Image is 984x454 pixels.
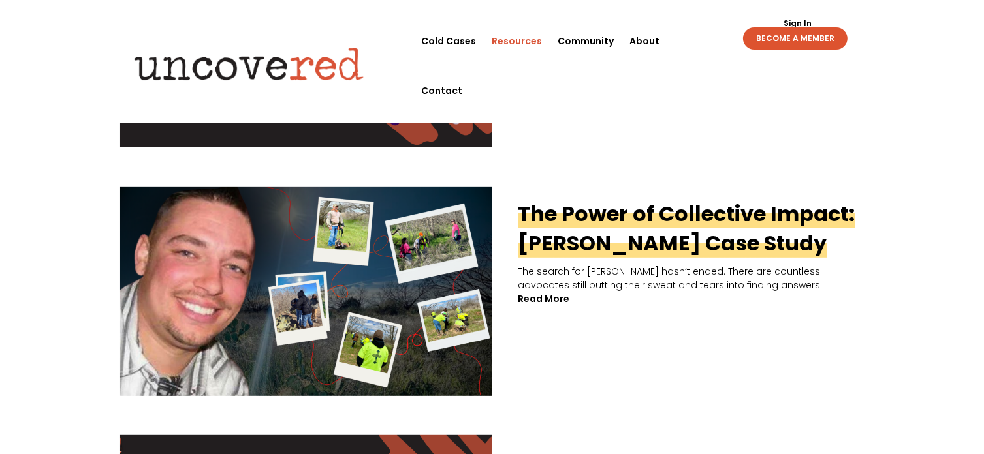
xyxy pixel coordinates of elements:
a: About [629,16,659,66]
img: The Power of Collective Impact: Brandon Lawson Case Study [120,187,492,395]
a: Resources [492,16,542,66]
a: Cold Cases [421,16,476,66]
p: The search for [PERSON_NAME] hasn’t ended. There are countless advocates still putting their swea... [120,265,865,292]
a: Contact [421,66,462,115]
a: The Power of Collective Impact: [PERSON_NAME] Case Study [518,199,855,258]
a: read more [518,292,570,306]
a: Sign In [777,20,819,27]
a: Community [558,16,614,66]
a: BECOME A MEMBER [743,27,848,50]
img: Uncovered logo [123,38,375,89]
